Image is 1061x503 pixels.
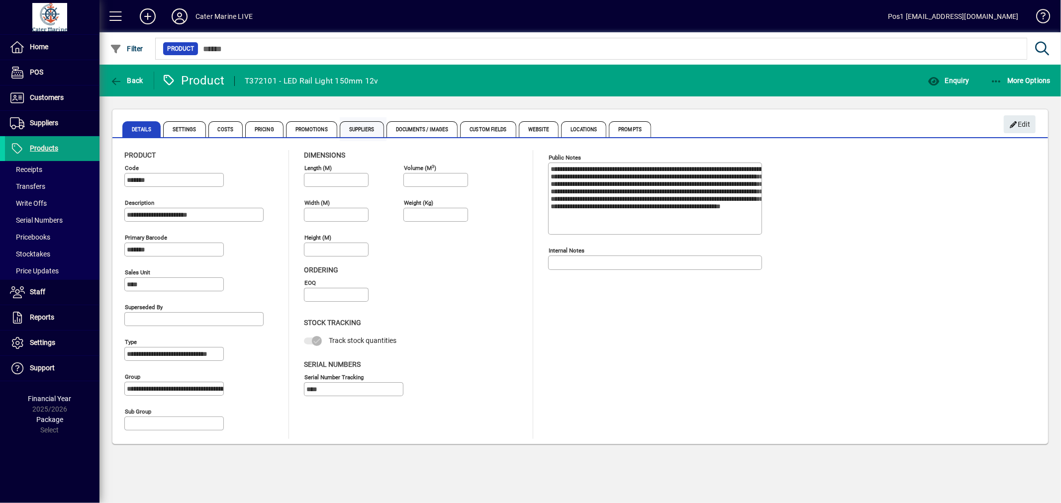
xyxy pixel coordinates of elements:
span: Edit [1009,116,1031,133]
div: Pos1 [EMAIL_ADDRESS][DOMAIN_NAME] [888,8,1019,24]
mat-label: EOQ [304,279,316,286]
span: Price Updates [10,267,59,275]
span: Locations [561,121,606,137]
span: Serial Numbers [10,216,63,224]
span: Reports [30,313,54,321]
button: More Options [988,72,1054,89]
button: Filter [107,40,146,58]
mat-label: Internal Notes [549,247,584,254]
a: Customers [5,85,99,110]
a: Home [5,35,99,60]
span: Support [30,364,55,372]
div: Product [162,73,225,88]
a: Price Updates [5,262,99,279]
a: Knowledge Base [1029,2,1049,34]
button: Add [132,7,164,25]
span: Stock Tracking [304,319,361,327]
span: Home [30,43,48,51]
span: Serial Numbers [304,360,361,368]
button: Edit [1004,115,1036,133]
span: More Options [990,77,1051,84]
span: Settings [163,121,206,137]
span: Product [167,44,194,54]
span: Suppliers [340,121,384,137]
a: Staff [5,280,99,305]
a: Pricebooks [5,229,99,246]
mat-label: Superseded by [125,304,163,311]
mat-label: Serial Number tracking [304,373,364,380]
mat-label: Code [125,165,139,171]
span: Website [519,121,559,137]
span: Customers [30,93,64,101]
span: Write Offs [10,199,47,207]
span: Back [110,77,143,84]
span: Product [124,151,156,159]
span: Dimensions [304,151,345,159]
span: Pricebooks [10,233,50,241]
button: Enquiry [925,72,971,89]
mat-label: Description [125,199,154,206]
button: Profile [164,7,195,25]
span: Transfers [10,182,45,190]
span: Products [30,144,58,152]
a: Receipts [5,161,99,178]
mat-label: Public Notes [549,154,581,161]
mat-label: Type [125,338,137,345]
mat-label: Width (m) [304,199,330,206]
div: Cater Marine LIVE [195,8,253,24]
span: Suppliers [30,119,58,127]
mat-label: Weight (Kg) [404,199,433,206]
span: Enquiry [928,77,969,84]
span: Stocktakes [10,250,50,258]
div: T372101 - LED Rail Light 150mm 12v [245,73,379,89]
app-page-header-button: Back [99,72,154,89]
mat-label: Volume (m ) [404,165,436,171]
span: Documents / Images [386,121,458,137]
mat-label: Height (m) [304,234,331,241]
mat-label: Sub group [125,408,151,415]
mat-label: Group [125,373,140,380]
a: Reports [5,305,99,330]
a: Write Offs [5,195,99,212]
span: Settings [30,338,55,346]
span: Receipts [10,166,42,173]
mat-label: Sales unit [125,269,150,276]
span: Ordering [304,266,338,274]
span: POS [30,68,43,76]
span: Financial Year [28,395,72,403]
span: Prompts [609,121,651,137]
span: Details [122,121,161,137]
a: Serial Numbers [5,212,99,229]
span: Package [36,416,63,423]
a: Transfers [5,178,99,195]
a: POS [5,60,99,85]
span: Filter [110,45,143,53]
a: Stocktakes [5,246,99,262]
sup: 3 [432,164,434,168]
span: Pricing [245,121,284,137]
a: Support [5,356,99,381]
mat-label: Length (m) [304,165,332,171]
mat-label: Primary barcode [125,234,167,241]
span: Track stock quantities [329,336,396,344]
span: Custom Fields [460,121,516,137]
span: Staff [30,288,45,296]
span: Costs [208,121,243,137]
a: Suppliers [5,111,99,136]
button: Back [107,72,146,89]
a: Settings [5,331,99,355]
span: Promotions [286,121,337,137]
